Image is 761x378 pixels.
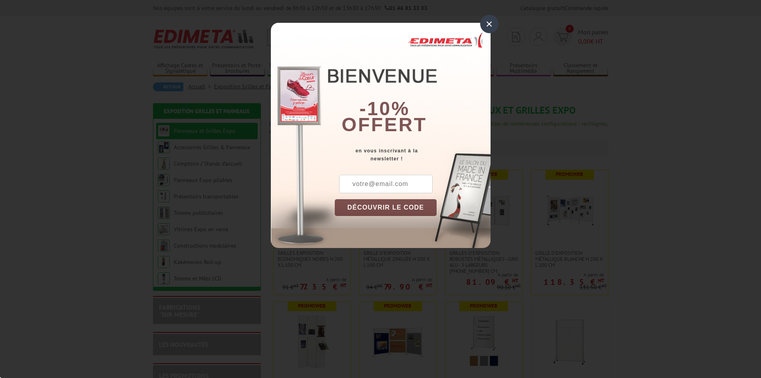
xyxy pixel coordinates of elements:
font: offert [342,114,427,135]
input: votre@email.com [339,175,433,193]
div: en vous inscrivant à la newsletter ! [335,147,491,163]
button: DÉCOUVRIR LE CODE [335,199,437,216]
b: -10% [360,98,410,119]
div: × [480,15,499,33]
